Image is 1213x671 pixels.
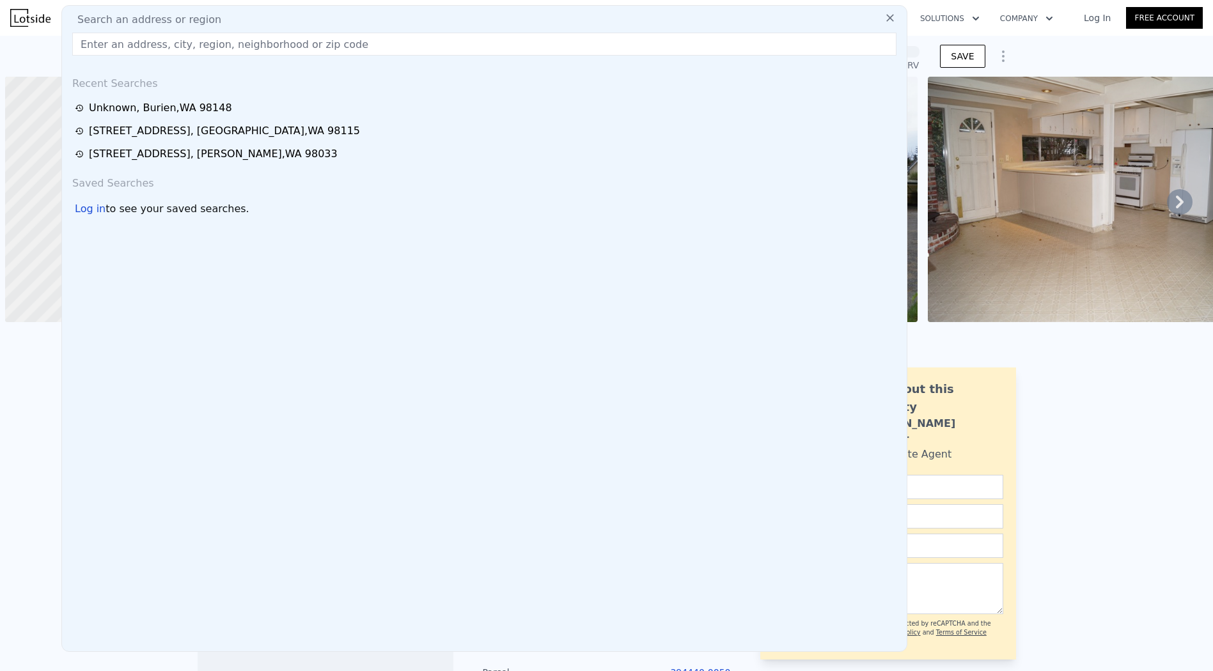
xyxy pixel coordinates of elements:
[89,146,338,162] div: [STREET_ADDRESS] , [PERSON_NAME] , WA 98033
[67,12,221,27] span: Search an address or region
[75,146,898,162] a: [STREET_ADDRESS], [PERSON_NAME],WA 98033
[75,100,898,116] a: Unknown, Burien,WA 98148
[75,123,898,139] a: [STREET_ADDRESS], [GEOGRAPHIC_DATA],WA 98115
[990,43,1016,69] button: Show Options
[10,9,51,27] img: Lotside
[67,66,902,96] div: Recent Searches
[89,123,360,139] div: [STREET_ADDRESS] , [GEOGRAPHIC_DATA] , WA 98115
[72,33,896,56] input: Enter an address, city, region, neighborhood or zip code
[75,201,106,217] div: Log in
[861,416,1003,447] div: [PERSON_NAME] Bahadur
[990,7,1063,30] button: Company
[861,380,1003,416] div: Ask about this property
[855,619,1003,647] div: This site is protected by reCAPTCHA and the Google and apply.
[67,166,902,196] div: Saved Searches
[1068,12,1126,24] a: Log In
[910,7,990,30] button: Solutions
[106,201,249,217] span: to see your saved searches.
[940,45,985,68] button: SAVE
[936,629,987,636] a: Terms of Service
[89,100,232,116] div: Unknown , Burien , WA 98148
[1126,7,1203,29] a: Free Account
